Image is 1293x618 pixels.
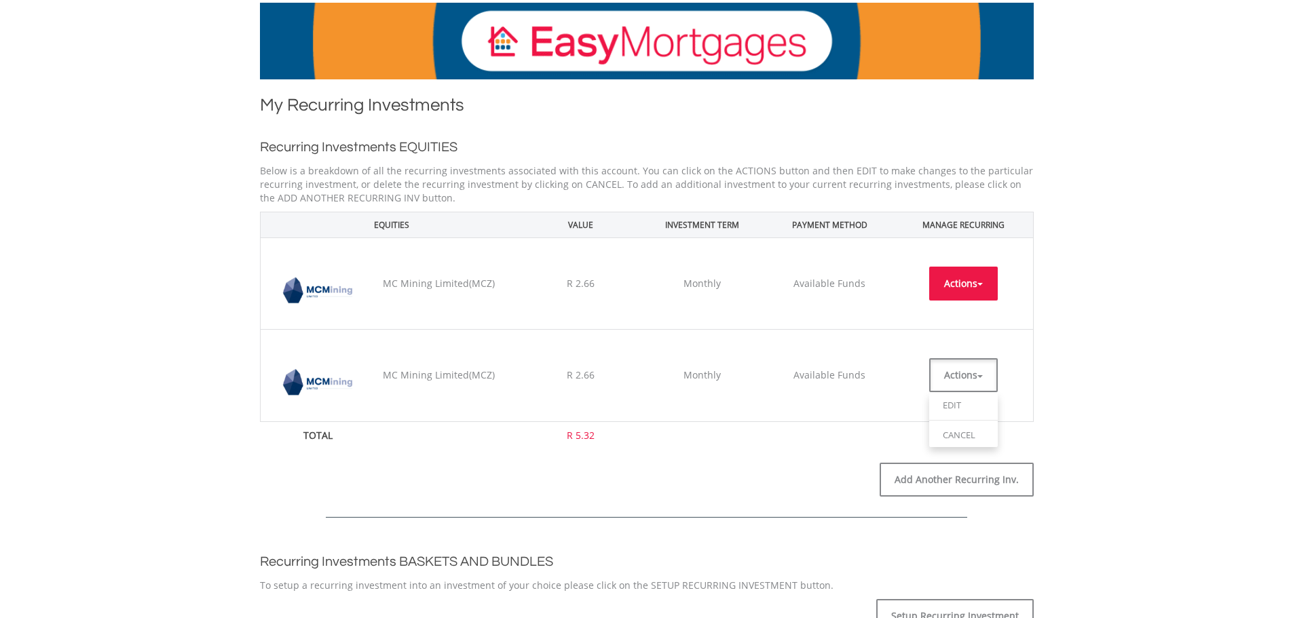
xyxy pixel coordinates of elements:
[639,238,766,330] td: Monthly
[929,427,998,444] a: CANCEL
[567,368,595,381] span: R 2.66
[929,358,998,392] button: Actions
[260,3,1034,79] img: EasyMortage Promotion Banner
[929,397,998,414] a: EDIT
[567,429,595,442] span: R 5.32
[894,212,1033,237] th: MANAGE RECURRING
[260,212,523,237] th: EQUITIES
[376,330,523,421] td: MC Mining Limited(MCZ)
[929,267,998,301] button: Actions
[267,350,369,414] img: EQU.ZA.MCZ.png
[523,212,639,237] th: VALUE
[260,164,1034,205] p: Below is a breakdown of all the recurring investments associated with this account. You can click...
[766,238,895,330] td: Available Funds
[260,552,1034,572] h2: Recurring Investments BASKETS AND BUNDLES
[639,330,766,421] td: Monthly
[766,330,895,421] td: Available Funds
[260,93,1034,123] h1: My Recurring Investments
[376,238,523,330] td: MC Mining Limited(MCZ)
[567,277,595,290] span: R 2.66
[267,258,369,322] img: EQU.ZA.MCZ.png
[260,137,1034,157] h2: Recurring Investments EQUITIES
[260,421,376,449] th: TOTAL
[880,463,1034,497] a: Add Another Recurring Inv.
[260,579,1034,592] p: To setup a recurring investment into an investment of your choice please click on the SETUP RECUR...
[766,212,895,237] th: PAYMENT METHOD
[639,212,766,237] th: INVESTMENT TERM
